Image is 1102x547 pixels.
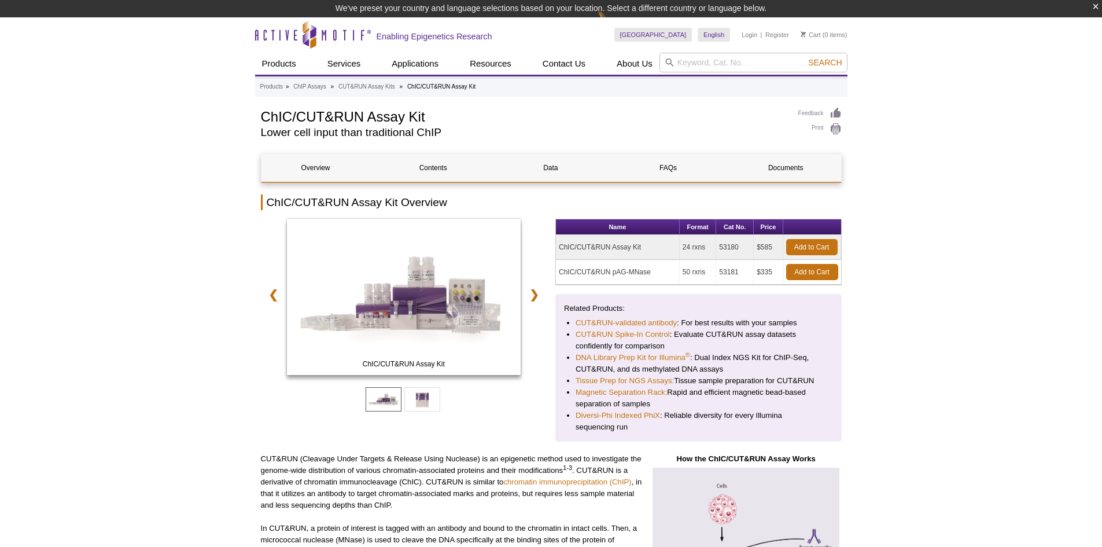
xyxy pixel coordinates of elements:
li: » [286,83,289,90]
th: Price [754,219,783,235]
img: ChIC/CUT&RUN Assay Kit [287,219,521,375]
a: Tissue Prep for NGS Assays: [576,375,674,387]
a: Print [798,123,842,135]
a: Documents [731,154,840,182]
h2: Enabling Epigenetics Research [377,31,492,42]
a: Add to Cart [786,239,838,255]
th: Name [556,219,680,235]
a: Overview [261,154,370,182]
a: CUT&RUN-validated antibody [576,317,677,329]
td: 24 rxns [680,235,716,260]
td: $585 [754,235,783,260]
li: : Reliable diversity for every Illumina sequencing run [576,410,821,433]
a: Resources [463,53,518,75]
button: Search [805,57,845,68]
a: Diversi-Phi Indexed PhiX [576,410,660,421]
span: Search [808,58,842,67]
a: Products [260,82,283,92]
li: » [331,83,334,90]
td: ChIC/CUT&RUN pAG-MNase [556,260,680,285]
a: Magnetic Separation Rack: [576,387,667,398]
th: Format [680,219,716,235]
a: Applications [385,53,445,75]
td: $335 [754,260,783,285]
p: Related Products: [564,303,833,314]
a: Services [320,53,368,75]
a: Data [496,154,605,182]
a: FAQs [614,154,723,182]
a: [GEOGRAPHIC_DATA] [614,28,692,42]
span: ChIC/CUT&RUN Assay Kit [289,358,518,370]
li: (0 items) [801,28,847,42]
a: ❯ [522,281,547,308]
li: ChIC/CUT&RUN Assay Kit [407,83,476,90]
img: Change Here [598,9,628,36]
a: Feedback [798,107,842,120]
a: CUT&RUN Spike-In Control [576,329,670,340]
a: CUT&RUN Assay Kits [338,82,395,92]
td: 53180 [716,235,754,260]
sup: 1-3 [563,464,572,471]
sup: ® [685,351,690,358]
li: | [761,28,762,42]
a: ChIC/CUT&RUN Assay Kit [287,219,521,379]
a: Products [255,53,303,75]
th: Cat No. [716,219,754,235]
a: DNA Library Prep Kit for Illumina® [576,352,690,364]
h2: Lower cell input than traditional ChIP [261,127,787,138]
strong: How the ChIC/CUT&RUN Assay Works [676,454,815,463]
a: Register [765,31,789,39]
li: Rapid and efficient magnetic bead-based separation of samples [576,387,821,410]
li: » [400,83,403,90]
td: 50 rxns [680,260,716,285]
img: Your Cart [801,31,806,37]
a: Login [742,31,757,39]
li: Tissue sample preparation for CUT&RUN [576,375,821,387]
a: chromatin immunoprecipitation (ChIP) [503,478,631,486]
a: Add to Cart [786,264,838,280]
a: Contact Us [536,53,592,75]
li: : Dual Index NGS Kit for ChIP-Seq, CUT&RUN, and ds methylated DNA assays [576,352,821,375]
td: 53181 [716,260,754,285]
p: CUT&RUN (Cleavage Under Targets & Release Using Nuclease) is an epigenetic method used to investi... [261,453,642,511]
li: : For best results with your samples [576,317,821,329]
li: : Evaluate CUT&RUN assay datasets confidently for comparison [576,329,821,352]
a: Cart [801,31,821,39]
a: ❮ [261,281,286,308]
a: Contents [379,154,488,182]
h1: ChIC/CUT&RUN Assay Kit [261,107,787,124]
a: English [698,28,730,42]
a: ChIP Assays [293,82,326,92]
td: ChIC/CUT&RUN Assay Kit [556,235,680,260]
a: About Us [610,53,659,75]
input: Keyword, Cat. No. [659,53,847,72]
h2: ChIC/CUT&RUN Assay Kit Overview [261,194,842,210]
